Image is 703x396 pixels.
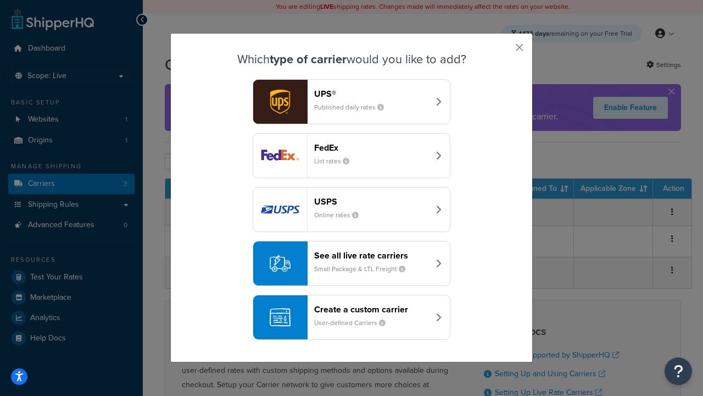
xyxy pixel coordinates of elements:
small: List rates [314,156,358,166]
strong: type of carrier [270,50,347,68]
small: Online rates [314,210,367,220]
button: Open Resource Center [665,358,692,385]
small: Small Package & LTL Freight [314,264,414,274]
button: fedEx logoFedExList rates [253,133,450,178]
header: Create a custom carrier [314,304,429,315]
button: Create a custom carrierUser-defined Carriers [253,295,450,340]
button: See all live rate carriersSmall Package & LTL Freight [253,241,450,286]
button: ups logoUPS®Published daily rates [253,79,450,124]
img: ups logo [253,80,307,124]
small: Published daily rates [314,102,393,112]
button: usps logoUSPSOnline rates [253,187,450,232]
h3: Which would you like to add? [198,53,505,66]
small: User-defined Carriers [314,318,394,328]
img: fedEx logo [253,134,307,178]
img: icon-carrier-liverate-becf4550.svg [270,253,291,274]
img: icon-carrier-custom-c93b8a24.svg [270,307,291,328]
header: FedEx [314,142,429,153]
header: UPS® [314,89,429,99]
img: usps logo [253,188,307,232]
header: USPS [314,196,429,207]
header: See all live rate carriers [314,250,429,261]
